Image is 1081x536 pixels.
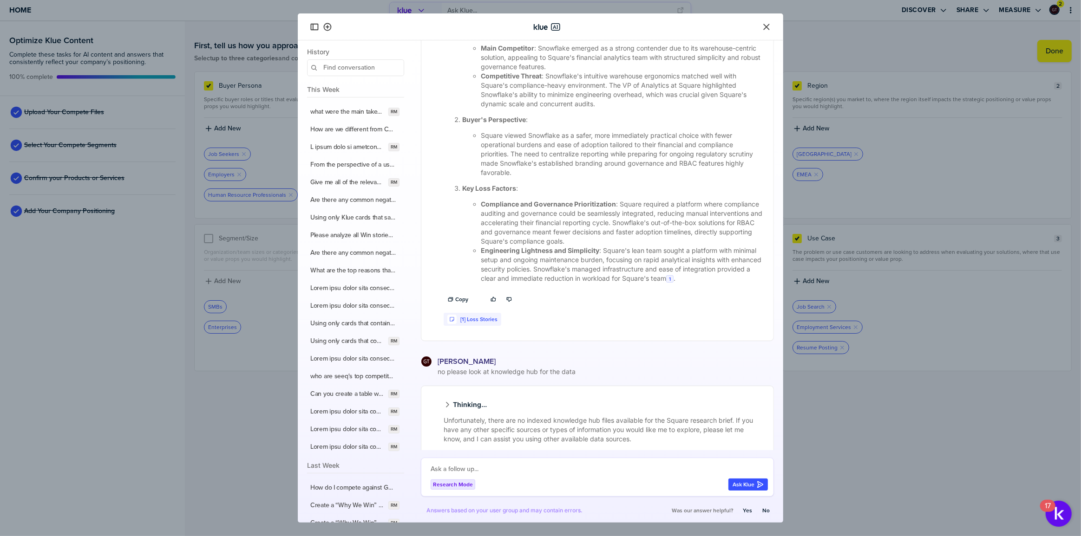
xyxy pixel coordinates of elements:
[481,72,542,80] strong: Competitive Threat
[462,116,526,123] strong: Buyer's Perspective
[481,131,762,177] li: Square viewed Snowflake as a safer, more immediately practical choice with fewer operational burd...
[391,408,397,415] span: RM
[462,184,516,192] strong: Key Loss Factors
[438,357,496,366] span: [PERSON_NAME]
[304,514,406,532] button: Create a “Why We Win” card against Alive and Kickn' with at least 4 winning points. For each of t...
[310,302,396,310] label: Lorem ipsu dolor sita consect "Adip Elitsed" doe "Temp IN" ut lab etdol, magn aliquaeni adminim v...
[304,403,406,420] button: Lorem ipsu dolor sita consect "Adip Elitsed" doe "Temp IN" ut lab etdol, magn aliquaeni adminim v...
[304,121,406,138] button: How are we different from Cymulate?
[304,191,406,209] button: Are there any common negatives that are coming out of prospect quotes? Please quantify those and ...
[304,297,406,315] button: Lorem ipsu dolor sita consect "Adip Elitsed" doe "Temp IN" ut lab etdol, magn aliquaeni adminim v...
[310,266,396,275] label: What are the top reasons that prospects are saying they like Seeq? Please give me a couple of sup...
[436,367,774,376] span: no please look at knowledge hub for the data
[304,226,406,244] button: Please analyze all Win stories and loss Stories and what prospects are saying and give me a table...
[391,337,397,345] span: RM
[304,279,406,297] button: Lorem ipsu dolor sita consect "Adip Elitsed" doe "Temp IN" ut lab etdol, magn aliquaeni adminim v...
[304,262,406,279] button: What are the top reasons that prospects are saying they like Seeq? Please give me a couple of sup...
[310,108,385,116] label: what were the main takeaways for the square research brief
[310,390,385,398] label: Can you create a table with a breakdown of loss reasons and # and % associated with each? Can you...
[391,519,397,527] span: RM
[455,296,468,303] label: Copy
[304,209,406,226] button: Using only Klue cards that say "Klue Ai", please analyze all Win stories and Loss Stories and Wha...
[304,244,406,262] button: Are there any common negatives that are coming out of prospect quotes? Please quantify those and ...
[304,332,406,350] button: Using only cards that contain "Win Stories" and "Klue AI" in the title, what factors were most fr...
[669,276,671,282] span: 1
[310,125,396,134] label: How are we different from Cymulate?
[307,85,404,93] span: This Week
[304,368,406,385] button: who are seeq's top competitors
[304,479,406,497] button: How do I compete against General [PERSON_NAME] pizza
[310,519,385,527] label: Create a “Why We Win” card against Alive and Kickn' with at least 4 winning points. For each of t...
[481,71,762,109] li: : Snowflake's intuitive warehouse ergonomics matched well with Square's compliance-heavy environm...
[761,21,772,32] button: Close
[481,44,534,52] strong: Main Competitor
[304,315,406,332] button: Using only cards that contain "Win Stories" and "Klue AI" in the title, what factors were most fr...
[310,319,396,328] label: Using only cards that contain "Win Stories" and "Klue AI" in the title, what factors were most fr...
[391,443,397,451] span: RM
[310,196,396,204] label: Are there any common negatives that are coming out of prospect quotes? Please quantify those and ...
[444,416,762,444] p: Unfortunately, there are no indexed knowledge hub files available for the Square research brief. ...
[460,316,498,323] a: [1] Loss Stories
[310,161,396,169] label: From the perspective of a user in the Transportation and equipment service industry, what are the...
[304,385,406,403] button: Can you create a table with a breakdown of loss reasons and # and % associated with each? Can you...
[391,426,397,433] span: RM
[304,438,406,456] button: Lorem ipsu dolor sita consect "Adip Elitsed" doe "Temp IN" ut lab etdol, magn aliquaeni adminim v...
[421,356,432,367] img: ee1355cada6433fc92aa15fbfe4afd43-sml.png
[481,246,762,283] li: : Square's lean team sought a platform with minimal setup and ongoing maintenance burden, focusin...
[481,200,616,208] strong: Compliance and Governance Prioritization
[762,507,770,514] label: No
[310,143,385,151] label: L ipsum dolo si ametconsec adi ELITSED doeiu temp in utlab etdolore ma aliqua. Enimad minimve qui...
[391,502,397,509] span: RM
[421,356,432,367] div: Graham Tutti
[391,390,397,398] span: RM
[481,246,599,254] strong: Engineering Lightness and Simplicity
[444,401,487,408] span: Thinking...
[310,249,396,257] label: Are there any common negatives that are coming out of prospect quotes? Please quantify those and ...
[304,497,406,514] button: Create a “Why We Win” card against Alive and Kickn' with at least 4 winning points. For each of t...
[304,350,406,368] button: Lorem ipsu dolor sita consect "Adip Elitsed" doe "Temp IN" ut lab etdol, magn aliquaeni adminim v...
[310,425,385,433] label: Lorem ipsu dolor sita consect "Adip Elitsed" doe "Temp IN" ut lab etdol, magn aliquaeni adminim v...
[310,337,385,345] label: Using only cards that contain "Win Stories" and "Klue AI" in the title, what factors were most fr...
[310,178,385,187] label: Give me all of the relevant news that's happened with [PERSON_NAME] in the last 90 days that we m...
[433,480,473,489] span: Research Mode
[462,115,762,124] p: :
[1045,506,1051,518] div: 17
[307,59,404,76] input: Find conversation
[310,213,396,222] label: Using only Klue cards that say "Klue Ai", please analyze all Win stories and Loss Stories and Wha...
[304,174,406,191] button: Give me all of the relevant news that's happened with [PERSON_NAME] in the last 90 days that we m...
[304,420,406,438] button: Lorem ipsu dolor sita consect "Adip Elitsed" doe "Temp IN" ut lab etdol, magn aliquaeni adminim v...
[310,501,385,510] label: Create a “Why We Win” card against Alive and Kickn' with at least 4 winning points. For each of t...
[481,44,762,71] li: : Snowflake emerged as a strong contender due to its warehouse-centric solution, appealing to Squ...
[310,407,385,416] label: Lorem ipsu dolor sita consect "Adip Elitsed" doe "Temp IN" ut lab etdol, magn aliquaeni adminim v...
[307,461,404,469] span: Last Week
[304,138,406,156] button: L ipsum dolo si ametconsec adi ELITSED doeiu temp in utlab etdolore ma aliqua. Enimad minimve qui...
[743,507,752,514] label: Yes
[391,108,397,116] span: RM
[1046,501,1072,527] button: Open Resource Center, 17 new notifications
[310,443,385,451] label: Lorem ipsu dolor sita consect "Adip Elitsed" doe "Temp IN" ut lab etdol, magn aliquaeni adminim v...
[462,184,762,193] p: :
[733,481,764,488] div: Ask Klue
[728,478,768,491] button: Ask Klue
[310,355,396,363] label: Lorem ipsu dolor sita consect "Adip Elitsed" doe "Temp IN" ut lab etdol, magn aliquaeni adminim v...
[310,284,396,292] label: Lorem ipsu dolor sita consect "Adip Elitsed" doe "Temp IN" ut lab etdol, magn aliquaeni adminim v...
[391,143,397,151] span: RM
[426,507,583,514] span: Answers based on your user group and may contain errors.
[304,103,406,121] button: what were the main takeaways for the square research briefRM
[310,484,396,492] label: How do I compete against General [PERSON_NAME] pizza
[444,293,472,305] button: Copy
[310,372,396,381] label: who are seeq's top competitors
[391,179,397,186] span: RM
[481,200,762,246] li: : Square required a platform where compliance auditing and governance could be seamlessly integra...
[310,231,396,239] label: Please analyze all Win stories and loss Stories and what prospects are saying and give me a table...
[739,504,756,517] button: Yes
[672,507,733,514] span: Was our answer helpful?
[758,504,774,517] button: No
[304,156,406,174] button: From the perspective of a user in the Transportation and equipment service industry, what are the...
[307,48,404,56] span: History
